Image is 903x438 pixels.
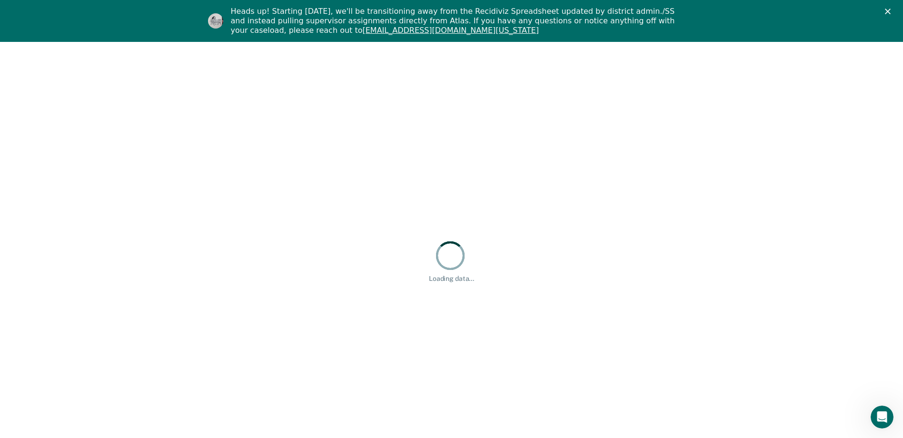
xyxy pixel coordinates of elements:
div: Loading data... [429,275,474,283]
img: Profile image for Kim [208,13,223,29]
div: Close [885,9,894,14]
iframe: Intercom live chat [871,406,893,428]
a: [EMAIL_ADDRESS][DOMAIN_NAME][US_STATE] [362,26,538,35]
div: Heads up! Starting [DATE], we'll be transitioning away from the Recidiviz Spreadsheet updated by ... [231,7,680,35]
